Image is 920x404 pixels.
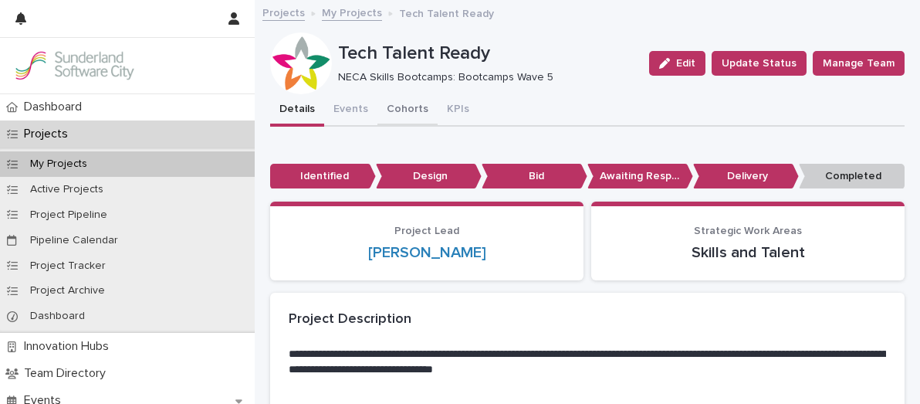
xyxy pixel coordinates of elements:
button: KPIs [438,94,479,127]
p: My Projects [18,158,100,171]
button: Manage Team [813,51,905,76]
button: Edit [649,51,705,76]
p: Skills and Talent [610,243,886,262]
p: Delivery [693,164,799,189]
p: Dashboard [18,310,97,323]
p: Design [376,164,482,189]
p: Project Tracker [18,260,118,273]
span: Strategic Work Areas [694,226,802,236]
span: Update Status [722,56,797,71]
button: Details [270,94,324,127]
p: Tech Talent Ready [338,42,637,65]
p: Project Archive [18,284,117,297]
p: Completed [799,164,905,189]
button: Cohorts [377,94,438,127]
p: Projects [18,127,80,141]
img: Kay6KQejSz2FjblR6DWv [12,50,136,81]
p: Innovation Hubs [18,339,121,354]
a: [PERSON_NAME] [368,243,486,262]
p: Project Pipeline [18,209,120,222]
p: Awaiting Response [587,164,693,189]
span: Edit [676,58,695,69]
button: Events [324,94,377,127]
p: Tech Talent Ready [399,4,494,21]
p: Bid [482,164,587,189]
button: Update Status [712,51,807,76]
p: Active Projects [18,183,116,196]
a: My Projects [322,3,382,21]
span: Manage Team [823,56,895,71]
h2: Project Description [289,311,411,328]
p: NECA Skills Bootcamps: Bootcamps Wave 5 [338,71,631,84]
a: Projects [262,3,305,21]
span: Project Lead [394,226,459,236]
p: Identified [270,164,376,189]
p: Dashboard [18,100,94,114]
p: Team Directory [18,366,118,381]
p: Pipeline Calendar [18,234,130,247]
